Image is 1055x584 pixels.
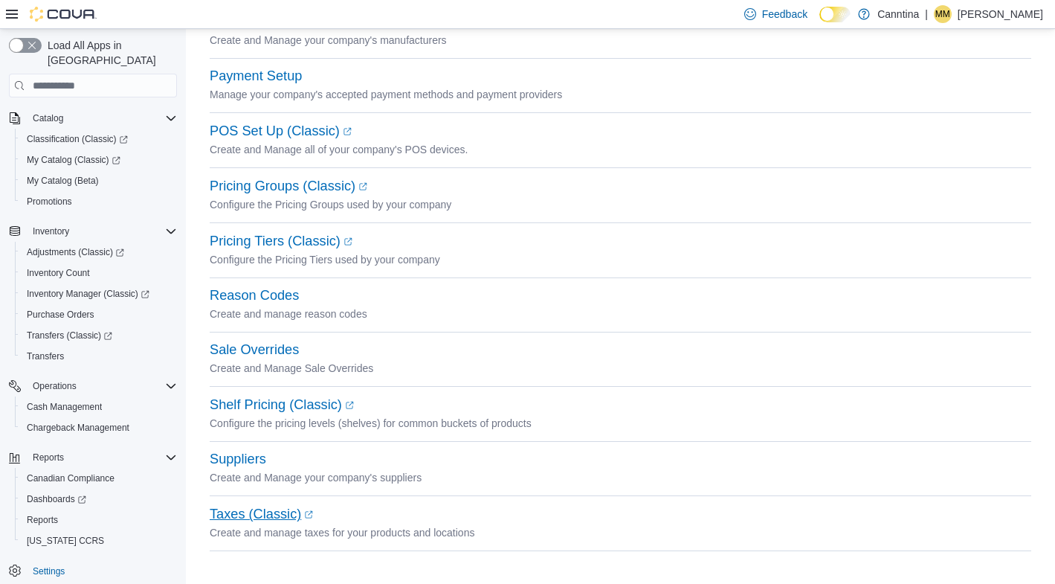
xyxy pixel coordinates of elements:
span: Inventory Count [27,267,90,279]
span: Promotions [21,193,177,211]
a: Adjustments (Classic) [21,243,130,261]
input: Dark Mode [819,7,851,22]
button: Reports [27,449,70,466]
button: Catalog [3,108,183,129]
span: Load All Apps in [GEOGRAPHIC_DATA] [42,38,177,68]
a: Dashboards [21,490,92,508]
span: Inventory [27,222,177,240]
button: Catalog [27,109,69,127]
a: Transfers (Classic) [15,325,183,346]
a: Adjustments (Classic) [15,242,183,263]
p: Configure the Pricing Groups used by your company [210,196,1031,214]
span: Dashboards [21,490,177,508]
span: Canadian Compliance [21,469,177,487]
a: [US_STATE] CCRS [21,532,110,550]
span: Inventory Count [21,264,177,282]
span: My Catalog (Beta) [27,175,99,187]
span: Operations [33,380,77,392]
button: Promotions [15,191,183,212]
button: Inventory [3,221,183,242]
button: Transfers [15,346,183,367]
svg: External link [358,182,367,191]
p: Create and Manage Sale Overrides [210,359,1031,377]
button: Cash Management [15,397,183,417]
span: Operations [27,377,177,395]
span: Chargeback Management [21,419,177,437]
span: Reports [27,514,58,526]
span: My Catalog (Classic) [27,154,120,166]
a: My Catalog (Classic) [21,151,126,169]
button: Sale Overrides [210,342,299,358]
span: Adjustments (Classic) [21,243,177,261]
button: Purchase Orders [15,304,183,325]
a: Inventory Manager (Classic) [21,285,155,303]
span: Reports [33,452,64,463]
p: Create and Manage all of your company's POS devices. [210,141,1031,158]
span: MM [935,5,950,23]
span: Inventory Manager (Classic) [27,288,149,300]
span: Dashboards [27,493,86,505]
span: Classification (Classic) [27,133,128,145]
button: [US_STATE] CCRS [15,530,183,551]
a: Cash Management [21,398,108,416]
span: Transfers (Classic) [21,327,177,344]
span: Transfers [27,350,64,362]
a: My Catalog (Beta) [21,172,105,190]
button: Canadian Compliance [15,468,183,489]
span: Cash Management [27,401,102,413]
a: Pricing Groups (Classic)External link [210,179,367,193]
p: [PERSON_NAME] [958,5,1043,23]
span: Feedback [762,7,807,22]
a: Taxes (Classic)External link [210,507,313,522]
button: Suppliers [210,452,266,467]
div: Morgan Meredith [934,5,952,23]
a: Settings [27,562,71,580]
a: Dashboards [15,489,183,510]
span: Reports [21,511,177,529]
span: Settings [27,562,177,580]
span: [US_STATE] CCRS [27,535,104,547]
span: My Catalog (Classic) [21,151,177,169]
a: POS Set Up (Classic)External link [210,123,352,138]
p: Configure the Pricing Tiers used by your company [210,251,1031,269]
p: Create and manage taxes for your products and locations [210,524,1031,542]
a: Shelf Pricing (Classic)External link [210,397,354,412]
span: Promotions [27,196,72,208]
span: Catalog [33,112,63,124]
a: Promotions [21,193,78,211]
span: Classification (Classic) [21,130,177,148]
a: Reports [21,511,64,529]
button: Reports [15,510,183,530]
button: Chargeback Management [15,417,183,438]
span: Settings [33,565,65,577]
span: Inventory Manager (Classic) [21,285,177,303]
button: Reason Codes [210,288,299,304]
a: Inventory Manager (Classic) [15,283,183,304]
p: Create and Manage your company's manufacturers [210,31,1031,49]
span: Chargeback Management [27,422,129,434]
p: Manage your company's accepted payment methods and payment providers [210,86,1031,103]
a: My Catalog (Classic) [15,150,183,170]
button: Operations [27,377,83,395]
button: Settings [3,560,183,582]
button: Inventory Count [15,263,183,283]
button: Operations [3,376,183,397]
span: Purchase Orders [27,309,94,321]
button: Reports [3,447,183,468]
span: My Catalog (Beta) [21,172,177,190]
button: Inventory [27,222,75,240]
span: Purchase Orders [21,306,177,324]
a: Pricing Tiers (Classic)External link [210,234,352,248]
span: Catalog [27,109,177,127]
p: Create and manage reason codes [210,305,1031,323]
svg: External link [345,401,354,410]
a: Classification (Classic) [15,129,183,150]
img: Cova [30,7,97,22]
span: Dark Mode [819,22,820,23]
span: Cash Management [21,398,177,416]
span: Transfers [21,347,177,365]
p: Configure the pricing levels (shelves) for common buckets of products [210,414,1031,432]
a: Chargeback Management [21,419,135,437]
a: Purchase Orders [21,306,100,324]
a: Transfers (Classic) [21,327,118,344]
